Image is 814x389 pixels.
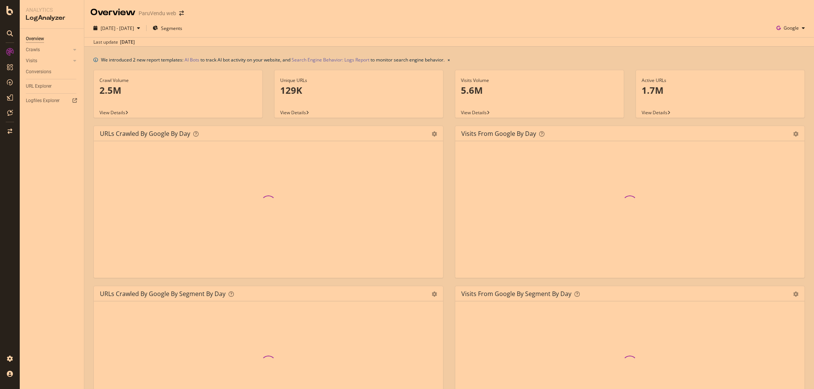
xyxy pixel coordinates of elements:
[150,22,185,34] button: Segments
[280,77,437,84] div: Unique URLs
[26,97,60,105] div: Logfiles Explorer
[101,25,134,31] span: [DATE] - [DATE]
[93,39,135,46] div: Last update
[90,22,143,34] button: [DATE] - [DATE]
[26,57,71,65] a: Visits
[26,97,79,105] a: Logfiles Explorer
[280,84,437,97] p: 129K
[773,22,808,34] button: Google
[793,131,798,137] div: gear
[26,46,71,54] a: Crawls
[461,84,618,97] p: 5.6M
[461,77,618,84] div: Visits Volume
[26,14,78,22] div: LogAnalyzer
[642,77,799,84] div: Active URLs
[93,56,805,64] div: info banner
[642,84,799,97] p: 1.7M
[26,68,79,76] a: Conversions
[26,68,51,76] div: Conversions
[26,46,40,54] div: Crawls
[185,56,199,64] a: AI Bots
[99,84,257,97] p: 2.5M
[446,54,452,65] button: close banner
[26,35,79,43] a: Overview
[280,109,306,116] span: View Details
[179,11,184,16] div: arrow-right-arrow-left
[120,39,135,46] div: [DATE]
[100,290,226,298] div: URLs Crawled by Google By Segment By Day
[99,109,125,116] span: View Details
[642,109,667,116] span: View Details
[793,291,798,297] div: gear
[26,57,37,65] div: Visits
[161,25,182,31] span: Segments
[461,109,487,116] span: View Details
[26,82,79,90] a: URL Explorer
[26,35,44,43] div: Overview
[101,56,445,64] div: We introduced 2 new report templates: to track AI bot activity on your website, and to monitor se...
[784,25,799,31] span: Google
[26,82,52,90] div: URL Explorer
[292,56,369,64] a: Search Engine Behavior: Logs Report
[432,131,437,137] div: gear
[139,9,176,17] div: ParuVendu web
[100,130,190,137] div: URLs Crawled by Google by day
[461,130,536,137] div: Visits from Google by day
[90,6,136,19] div: Overview
[461,290,571,298] div: Visits from Google By Segment By Day
[432,291,437,297] div: gear
[99,77,257,84] div: Crawl Volume
[26,6,78,14] div: Analytics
